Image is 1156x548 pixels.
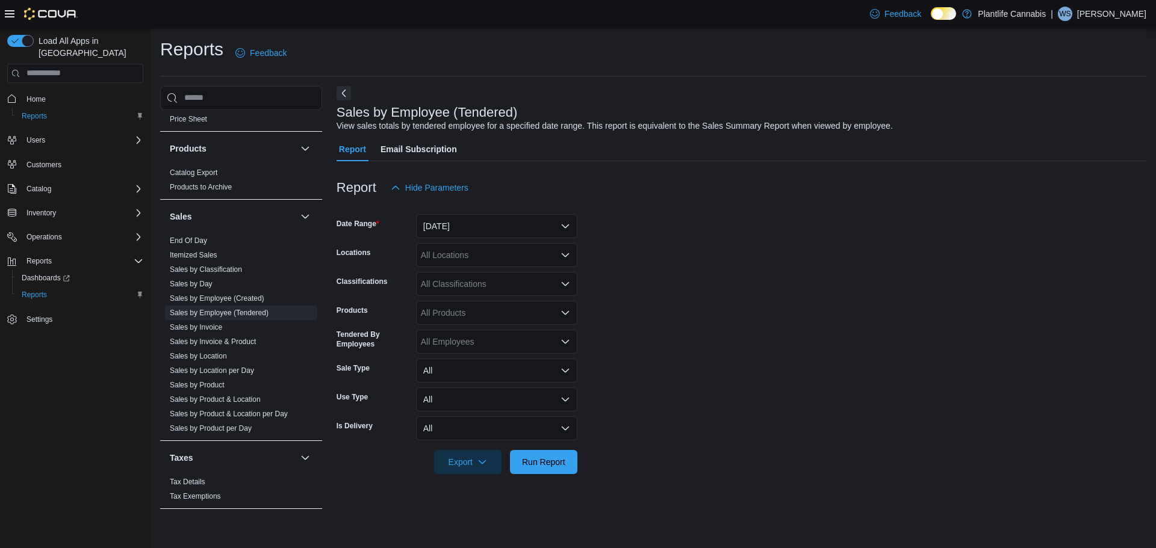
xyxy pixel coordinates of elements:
span: Sales by Product & Location [170,395,261,404]
img: Cova [24,8,78,20]
span: Feedback [250,47,287,59]
label: Tendered By Employees [337,330,411,349]
a: Sales by Classification [170,265,242,274]
a: Tax Exemptions [170,492,221,500]
button: Customers [2,156,148,173]
button: Open list of options [561,279,570,289]
p: | [1051,7,1053,21]
nav: Complex example [7,85,143,360]
input: Dark Mode [931,7,956,20]
a: Sales by Product & Location per Day [170,410,288,418]
a: Home [22,92,51,106]
a: Sales by Invoice & Product [170,337,256,346]
a: Sales by Location [170,352,227,360]
span: Load All Apps in [GEOGRAPHIC_DATA] [34,35,143,59]
span: End Of Day [170,236,207,245]
p: [PERSON_NAME] [1077,7,1146,21]
span: Inventory [22,206,143,220]
button: Export [434,450,502,474]
button: Users [22,133,50,147]
a: Sales by Employee (Tendered) [170,309,269,317]
button: [DATE] [416,214,577,238]
span: Email Subscription [381,137,457,161]
span: Price Sheet [170,114,207,124]
a: Feedback [865,2,926,26]
label: Is Delivery [337,421,373,431]
h3: Report [337,180,376,195]
button: Sales [298,209,312,224]
span: Users [26,135,45,145]
span: Customers [22,157,143,172]
button: Settings [2,310,148,328]
p: Plantlife Cannabis [978,7,1046,21]
a: Settings [22,312,57,327]
a: Sales by Day [170,280,213,288]
button: Inventory [2,205,148,221]
a: Sales by Product [170,381,225,389]
button: Home [2,90,148,108]
button: Run Report [510,450,577,474]
button: Operations [2,229,148,245]
span: Export [441,450,494,474]
span: Reports [17,109,143,123]
span: Operations [22,230,143,244]
a: Reports [17,109,52,123]
span: Sales by Invoice [170,322,222,332]
a: Tax Details [170,478,205,486]
button: Products [298,141,312,156]
button: Users [2,132,148,149]
a: Feedback [231,41,291,65]
a: Itemized Sales [170,251,217,259]
span: Tax Details [170,477,205,487]
button: Taxes [170,452,296,464]
button: All [416,359,577,383]
h3: Sales [170,211,192,223]
label: Use Type [337,392,368,402]
span: Hide Parameters [405,182,468,194]
button: Reports [22,254,57,268]
button: Reports [12,108,148,125]
span: Catalog [26,184,51,194]
button: Sales [170,211,296,223]
span: Customers [26,160,61,170]
button: Catalog [2,180,148,197]
label: Products [337,306,368,315]
button: Open list of options [561,308,570,318]
button: Reports [2,253,148,269]
a: Sales by Product per Day [170,424,252,433]
span: Inventory [26,208,56,218]
span: Settings [26,315,52,324]
span: Sales by Product & Location per Day [170,409,288,419]
span: Products to Archive [170,182,232,192]
span: Sales by Invoice & Product [170,337,256,346]
span: Sales by Location per Day [170,366,254,375]
span: Dashboards [17,271,143,285]
button: All [416,387,577,411]
a: Reports [17,288,52,302]
label: Sale Type [337,363,370,373]
button: Reports [12,286,148,303]
button: Operations [22,230,67,244]
span: Home [22,91,143,106]
span: Dashboards [22,273,70,283]
span: Reports [22,290,47,300]
span: WS [1059,7,1071,21]
span: Sales by Day [170,279,213,289]
span: Run Report [522,456,565,468]
div: Taxes [160,475,322,508]
span: Sales by Classification [170,265,242,274]
a: Sales by Employee (Created) [170,294,264,303]
button: Catalog [22,182,56,196]
span: Reports [22,111,47,121]
span: Catalog [22,182,143,196]
a: Products to Archive [170,183,232,191]
label: Classifications [337,277,388,286]
button: Products [170,143,296,155]
span: Operations [26,232,62,242]
button: Next [337,86,351,100]
button: Taxes [298,451,312,465]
